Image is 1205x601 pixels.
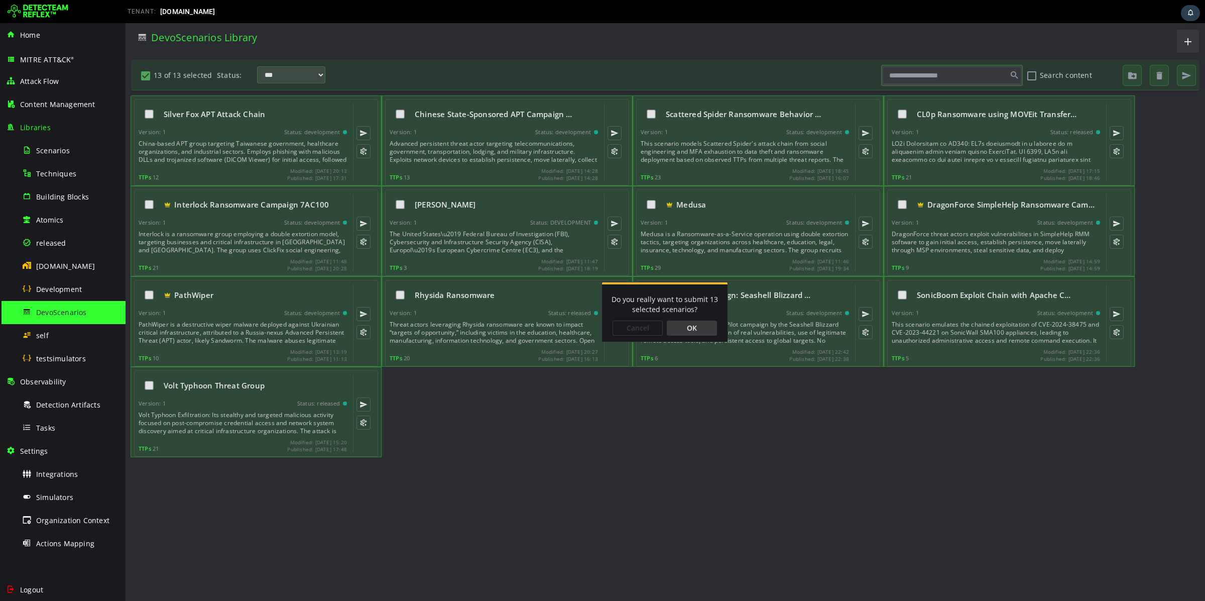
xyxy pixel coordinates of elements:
[160,8,215,16] span: [DOMAIN_NAME]
[36,238,66,248] span: released
[36,423,55,433] span: Tasks
[36,469,78,479] span: Integrations
[20,377,66,386] span: Observability
[36,492,73,502] span: Simulators
[36,146,70,155] span: Scenarios
[487,297,537,313] div: Cancel
[36,215,63,225] span: Atomics
[36,169,76,178] span: Techniques
[486,271,592,291] span: Do you really want to submit 13 selected scenarios?
[36,354,86,363] span: testsimulators
[36,539,94,548] span: Actions Mapping
[20,76,59,86] span: Attack Flow
[36,400,100,410] span: Detection Artifacts
[1181,5,1200,21] div: Task Notifications
[36,192,89,202] span: Building Blocks
[20,123,51,132] span: Libraries
[36,308,87,317] span: DevoScenarios
[36,331,49,340] span: self
[71,56,74,60] sup: ®
[20,446,48,456] span: Settings
[36,284,82,294] span: Development
[36,261,95,271] span: [DOMAIN_NAME]
[541,297,591,313] div: OK
[36,516,109,525] span: Organization Context
[8,4,68,20] img: Detecteam logo
[20,55,74,64] span: MITRE ATT&CK
[20,99,95,109] span: Content Management
[128,8,156,15] span: TENANT:
[20,585,43,594] span: Logout
[20,30,40,40] span: Home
